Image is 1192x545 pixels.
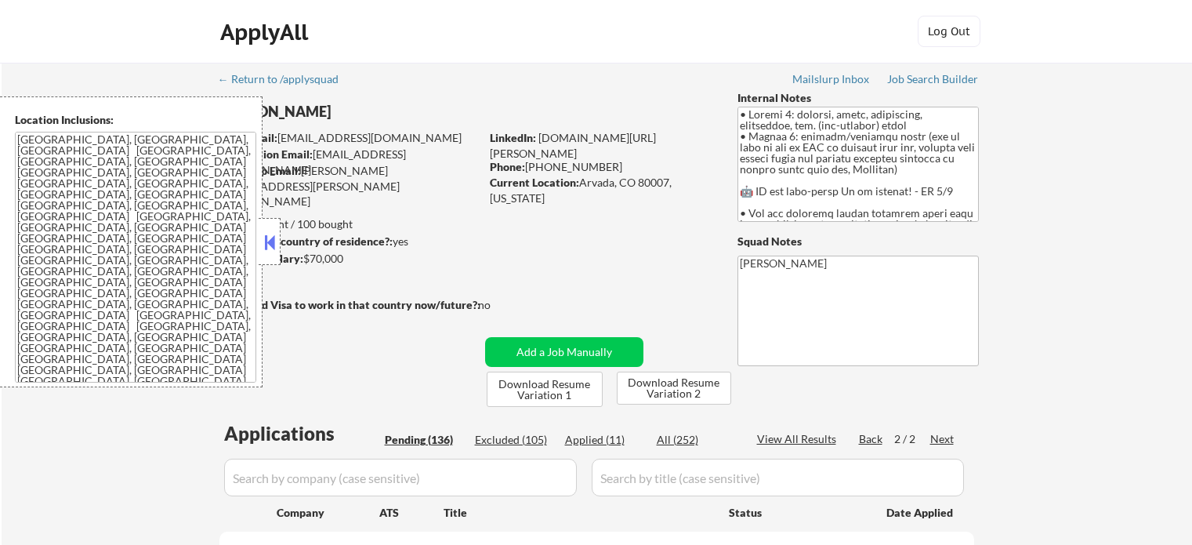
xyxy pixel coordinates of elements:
button: Download Resume Variation 1 [487,372,603,407]
input: Search by title (case sensitive) [592,459,964,496]
div: Company [277,505,379,521]
div: [PERSON_NAME] [219,102,542,122]
div: Job Search Builder [887,74,979,85]
div: ApplyAll [220,19,313,45]
strong: Current Location: [490,176,579,189]
div: Title [444,505,714,521]
div: Back [859,431,884,447]
div: Mailslurp Inbox [792,74,871,85]
div: Location Inclusions: [15,112,256,128]
div: Arvada, CO 80007, [US_STATE] [490,175,712,205]
div: Internal Notes [737,90,979,106]
div: Next [930,431,955,447]
div: 2 / 2 [894,431,930,447]
a: [DOMAIN_NAME][URL][PERSON_NAME] [490,131,656,160]
div: $70,000 [219,251,480,267]
button: Log Out [918,16,980,47]
strong: Can work in country of residence?: [219,234,393,248]
button: Add a Job Manually [485,337,643,367]
div: View All Results [757,431,841,447]
div: 9 sent / 100 bought [219,216,480,232]
div: Status [729,498,864,526]
div: no [478,297,523,313]
div: Applications [224,424,379,443]
div: [PERSON_NAME][EMAIL_ADDRESS][PERSON_NAME][DOMAIN_NAME] [219,163,480,209]
strong: LinkedIn: [490,131,536,144]
a: Job Search Builder [887,73,979,89]
strong: Will need Visa to work in that country now/future?: [219,298,480,311]
div: Squad Notes [737,234,979,249]
button: Download Resume Variation 2 [617,372,731,405]
div: Pending (136) [385,432,463,448]
div: ATS [379,505,444,521]
div: yes [219,234,475,249]
strong: Phone: [490,160,525,173]
div: Excluded (105) [475,432,553,448]
a: Mailslurp Inbox [792,73,871,89]
div: Applied (11) [565,432,643,448]
input: Search by company (case sensitive) [224,459,577,496]
a: ← Return to /applysquad [218,73,353,89]
div: All (252) [657,432,735,448]
div: [EMAIL_ADDRESS][DOMAIN_NAME] [220,147,480,177]
div: [EMAIL_ADDRESS][DOMAIN_NAME] [220,130,480,146]
div: [PHONE_NUMBER] [490,159,712,175]
div: Date Applied [886,505,955,521]
div: ← Return to /applysquad [218,74,353,85]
